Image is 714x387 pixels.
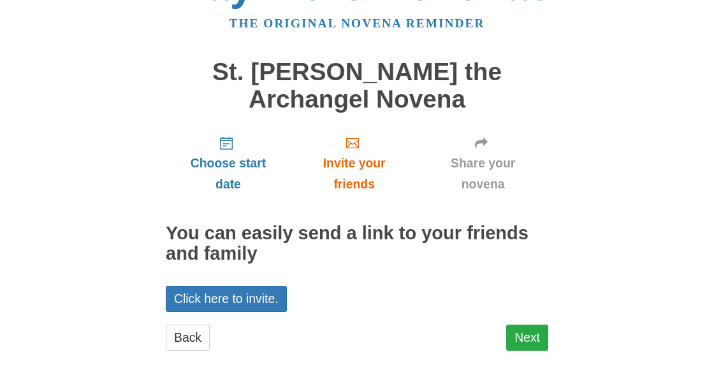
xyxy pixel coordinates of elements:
[166,223,548,264] h2: You can easily send a link to your friends and family
[291,125,418,201] a: Invite your friends
[166,325,210,351] a: Back
[418,125,548,201] a: Share your novena
[430,153,535,195] span: Share your novena
[166,125,291,201] a: Choose start date
[229,17,485,30] a: The original novena reminder
[303,153,405,195] span: Invite your friends
[178,153,278,195] span: Choose start date
[506,325,548,351] a: Next
[166,286,287,312] a: Click here to invite.
[166,59,548,113] h1: St. [PERSON_NAME] the Archangel Novena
